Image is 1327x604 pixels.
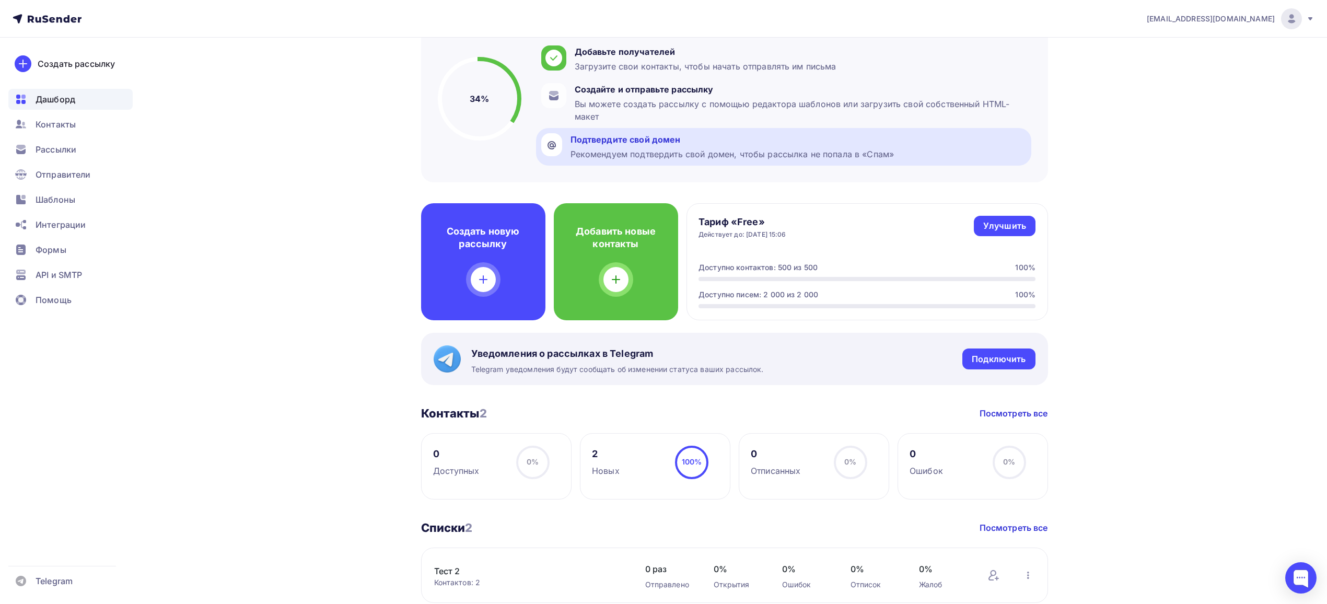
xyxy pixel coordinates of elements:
[434,577,624,588] div: Контактов: 2
[645,563,693,575] span: 0 раз
[645,579,693,590] div: Отправлено
[682,457,702,466] span: 100%
[434,565,612,577] a: Тест 2
[571,133,894,146] div: Подтвердите свой домен
[471,364,764,375] span: Telegram уведомления будут сообщать об изменении статуса ваших рассылок.
[36,218,86,231] span: Интеграции
[699,230,786,239] div: Действует до: [DATE] 15:06
[714,563,761,575] span: 0%
[571,148,894,160] div: Рекомендуем подтвердить свой домен, чтобы рассылка не попала в «Спам»
[36,118,76,131] span: Контакты
[36,243,66,256] span: Формы
[8,114,133,135] a: Контакты
[433,464,479,477] div: Доступных
[851,579,898,590] div: Отписок
[844,457,856,466] span: 0%
[592,464,620,477] div: Новых
[36,575,73,587] span: Telegram
[910,448,943,460] div: 0
[438,225,529,250] h4: Создать новую рассылку
[851,563,898,575] span: 0%
[575,98,1026,123] div: Вы можете создать рассылку с помощью редактора шаблонов или загрузить свой собственный HTML-макет
[919,579,967,590] div: Жалоб
[480,406,487,420] span: 2
[471,347,764,360] span: Уведомления о рассылках в Telegram
[527,457,539,466] span: 0%
[980,521,1048,534] a: Посмотреть все
[910,464,943,477] div: Ошибок
[1015,289,1035,300] div: 100%
[8,189,133,210] a: Шаблоны
[36,193,75,206] span: Шаблоны
[699,289,818,300] div: Доступно писем: 2 000 из 2 000
[1147,14,1275,24] span: [EMAIL_ADDRESS][DOMAIN_NAME]
[699,216,786,228] h4: Тариф «Free»
[433,448,479,460] div: 0
[470,92,489,105] h5: 34%
[575,45,836,58] div: Добавьте получателей
[8,239,133,260] a: Формы
[751,464,800,477] div: Отписанных
[592,448,620,460] div: 2
[36,269,82,281] span: API и SMTP
[36,93,75,106] span: Дашборд
[980,407,1048,420] a: Посмотреть все
[782,563,830,575] span: 0%
[714,579,761,590] div: Открытия
[36,294,72,306] span: Помощь
[1003,457,1015,466] span: 0%
[8,89,133,110] a: Дашборд
[571,225,661,250] h4: Добавить новые контакты
[38,57,115,70] div: Создать рассылку
[972,353,1026,365] div: Подключить
[465,521,472,535] span: 2
[782,579,830,590] div: Ошибок
[751,448,800,460] div: 0
[983,220,1026,232] div: Улучшить
[36,168,91,181] span: Отправители
[575,60,836,73] div: Загрузите свои контакты, чтобы начать отправлять им письма
[36,143,76,156] span: Рассылки
[919,563,967,575] span: 0%
[1015,262,1035,273] div: 100%
[1147,8,1314,29] a: [EMAIL_ADDRESS][DOMAIN_NAME]
[421,520,473,535] h3: Списки
[575,83,1026,96] div: Создайте и отправьте рассылку
[8,139,133,160] a: Рассылки
[421,406,487,421] h3: Контакты
[8,164,133,185] a: Отправители
[699,262,818,273] div: Доступно контактов: 500 из 500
